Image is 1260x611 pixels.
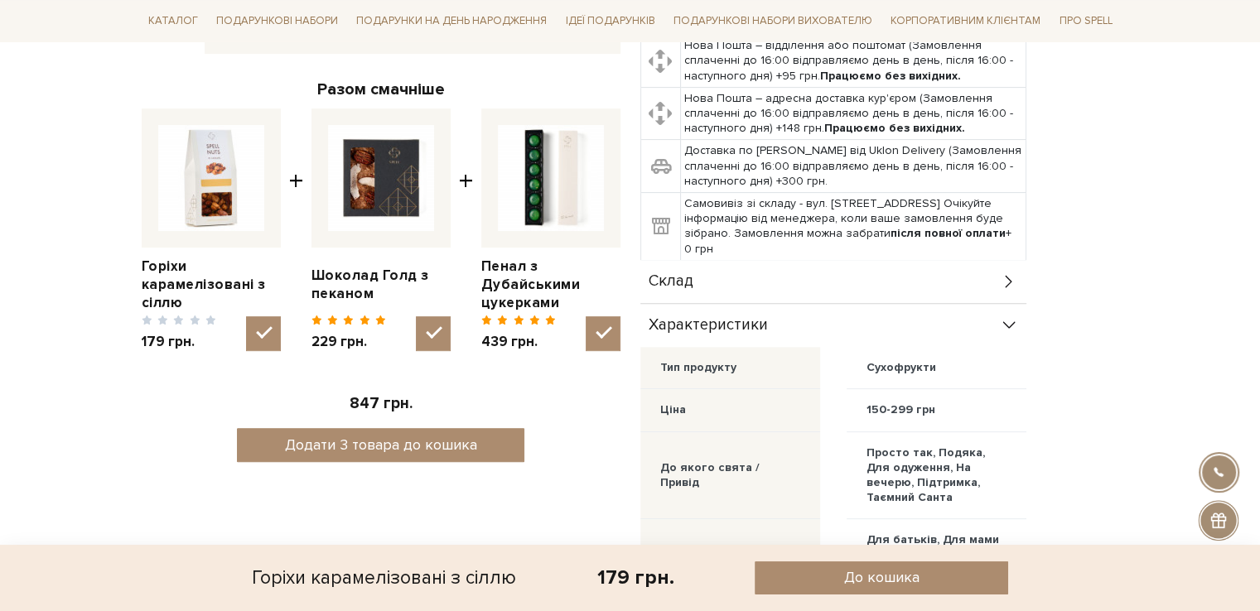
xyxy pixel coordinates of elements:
[680,35,1026,88] td: Нова Пошта – відділення або поштомат (Замовлення сплаченні до 16:00 відправляємо день в день, піс...
[142,257,281,312] a: Горіхи карамелізовані з сіллю
[142,333,217,351] span: 179 грн.
[867,532,1007,608] div: Для батьків, Для мами Для тата, Для сім'ї, Для неї, Для дітей, Для себе, Для колег, Для нього
[820,69,961,83] b: Працюємо без вихідних.
[680,193,1026,261] td: Самовивіз зі складу - вул. [STREET_ADDRESS] Очікуйте інформацію від менеджера, коли ваше замовлен...
[884,7,1047,35] a: Корпоративним клієнтам
[867,360,936,375] div: Сухофрукти
[289,108,303,351] span: +
[328,125,434,231] img: Шоколад Голд з пеканом
[1052,8,1118,34] a: Про Spell
[843,568,919,587] span: До кошика
[824,121,965,135] b: Працюємо без вихідних.
[660,402,686,417] div: Ціна
[667,7,879,35] a: Подарункові набори вихователю
[481,333,557,351] span: 439 грн.
[498,125,604,231] img: Пенал з Дубайськими цукерками
[867,445,1007,506] div: Просто так, Подяка, Для одуження, На вечерю, Підтримка, Таємний Санта
[660,360,736,375] div: Тип продукту
[680,140,1026,193] td: Доставка по [PERSON_NAME] від Uklon Delivery (Замовлення сплаченні до 16:00 відправляємо день в д...
[350,394,413,413] span: 847 грн.
[142,79,620,100] div: Разом смачніше
[755,561,1008,594] button: До кошика
[350,8,553,34] a: Подарунки на День народження
[142,8,205,34] a: Каталог
[891,226,1006,240] b: після повної оплати
[558,8,661,34] a: Ідеї подарунків
[210,8,345,34] a: Подарункові набори
[237,428,524,462] button: Додати 3 товара до кошика
[311,333,387,351] span: 229 грн.
[660,460,800,490] div: До якого свята / Привід
[867,402,935,417] div: 150-299 грн
[311,267,451,303] a: Шоколад Голд з пеканом
[649,318,768,333] span: Характеристики
[481,257,620,312] a: Пенал з Дубайськими цукерками
[649,274,693,289] span: Склад
[252,561,516,594] div: Горіхи карамелізовані з сіллю
[158,125,264,231] img: Горіхи карамелізовані з сіллю
[459,108,473,351] span: +
[597,565,674,590] div: 179 грн.
[680,87,1026,140] td: Нова Пошта – адресна доставка кур'єром (Замовлення сплаченні до 16:00 відправляємо день в день, п...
